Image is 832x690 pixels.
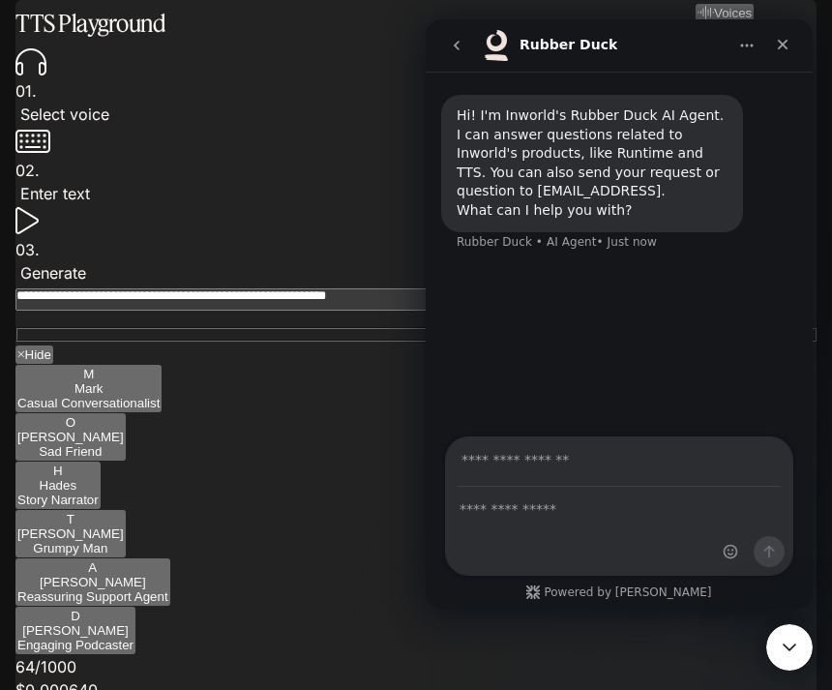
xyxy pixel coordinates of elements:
p: [PERSON_NAME] [17,430,124,444]
div: M [17,367,160,381]
button: MMarkCasual Conversationalist [15,365,162,412]
p: Engaging Podcaster [17,638,134,652]
p: [PERSON_NAME] [17,575,168,589]
div: A [17,560,168,575]
p: Enter text [15,182,817,205]
p: 0 3 . [15,238,817,261]
button: Voices [696,4,754,22]
p: Mark [17,381,160,396]
p: Generate [15,261,817,285]
p: [PERSON_NAME] [17,623,134,638]
p: Sad Friend [17,444,124,459]
div: O [17,415,124,430]
p: 0 1 . [15,79,817,103]
p: Hades [17,478,99,493]
p: 64 / 1000 [15,655,817,678]
p: Story Narrator [17,493,99,507]
p: Reassuring Support Agent [17,589,168,604]
button: O[PERSON_NAME]Sad Friend [15,413,126,461]
button: T[PERSON_NAME]Grumpy Man [15,510,126,557]
p: [PERSON_NAME] [17,526,124,541]
p: 0 2 . [15,159,817,182]
iframe: Intercom live chat [426,19,813,609]
div: H [17,464,99,478]
div: T [17,512,124,526]
button: Hide [15,345,53,364]
p: Grumpy Man [17,541,124,555]
p: Casual Conversationalist [17,396,160,410]
div: D [17,609,134,623]
button: A[PERSON_NAME]Reassuring Support Agent [15,558,170,606]
iframe: Intercom live chat [766,624,813,671]
p: Select voice [15,103,817,126]
h1: TTS Playground [15,4,165,43]
button: D[PERSON_NAME]Engaging Podcaster [15,607,135,654]
button: HHadesStory Narrator [15,462,101,509]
